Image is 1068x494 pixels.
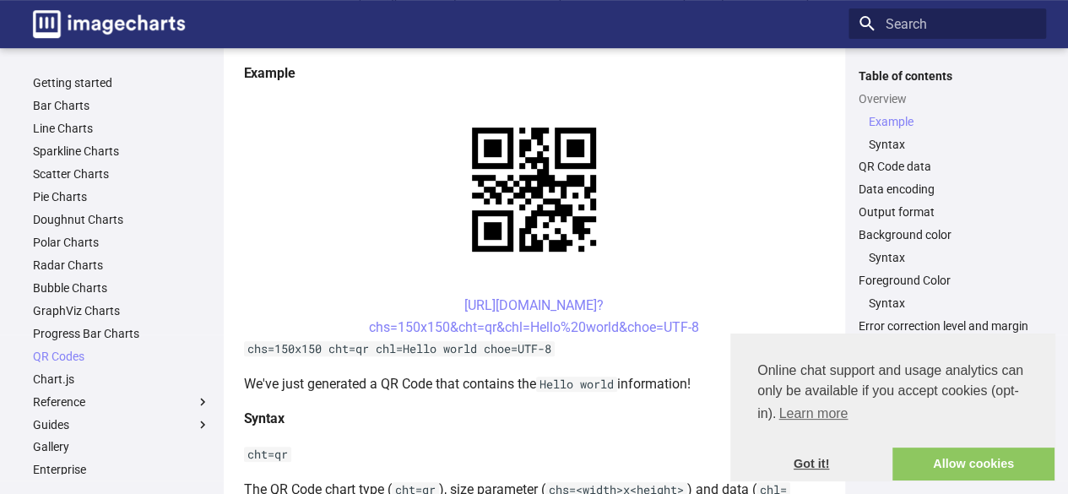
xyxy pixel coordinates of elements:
a: Output format [859,204,1036,220]
a: Enterprise [33,462,210,477]
label: Guides [33,417,210,432]
img: chart [442,98,626,281]
a: QR Codes [33,349,210,364]
a: Scatter Charts [33,166,210,182]
a: Overview [859,91,1036,106]
a: Bar Charts [33,98,210,113]
nav: Background color [859,250,1036,265]
a: Sparkline Charts [33,144,210,159]
span: Online chat support and usage analytics can only be available if you accept cookies (opt-in). [757,361,1027,426]
a: GraphViz Charts [33,303,210,318]
a: Background color [859,227,1036,242]
code: Hello world [536,377,617,392]
a: [URL][DOMAIN_NAME]?chs=150x150&cht=qr&chl=Hello%20world&choe=UTF-8 [369,297,699,335]
a: dismiss cookie message [730,448,892,481]
a: learn more about cookies [776,401,850,426]
a: Progress Bar Charts [33,326,210,341]
a: Foreground Color [859,273,1036,288]
img: logo [33,10,185,38]
h4: Example [244,62,825,84]
label: Reference [33,394,210,410]
a: Chart.js [33,372,210,387]
a: Error correction level and margin [859,318,1036,334]
code: cht=qr [244,447,291,462]
nav: Overview [859,114,1036,152]
a: Polar Charts [33,235,210,250]
a: Gallery [33,439,210,454]
nav: Table of contents [848,68,1046,334]
a: QR Code data [859,159,1036,174]
a: Radar Charts [33,258,210,273]
a: allow cookies [892,448,1054,481]
a: Image-Charts documentation [26,3,192,45]
a: Syntax [869,296,1036,311]
a: Bubble Charts [33,280,210,296]
p: We've just generated a QR Code that contains the information! [244,373,825,395]
a: Data encoding [859,182,1036,197]
a: Example [869,114,1036,129]
code: chs=150x150 cht=qr chl=Hello world choe=UTF-8 [244,341,555,356]
a: Pie Charts [33,189,210,204]
a: Line Charts [33,121,210,136]
nav: Foreground Color [859,296,1036,311]
a: Doughnut Charts [33,212,210,227]
a: Getting started [33,75,210,90]
h4: Syntax [244,408,825,430]
div: cookieconsent [730,334,1054,480]
a: Syntax [869,137,1036,152]
input: Search [848,8,1046,39]
a: Syntax [869,250,1036,265]
label: Table of contents [848,68,1046,84]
